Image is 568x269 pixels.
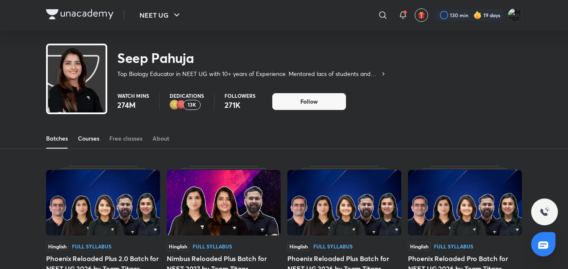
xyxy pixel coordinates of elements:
[418,11,425,19] img: avatar
[109,134,142,143] div: Free classes
[272,93,346,110] button: Follow
[46,128,68,149] a: Batches
[473,11,482,19] img: streak
[46,9,114,21] a: Company Logo
[188,102,196,108] p: 13K
[117,93,149,98] p: Watch mins
[415,8,428,22] button: avatar
[167,242,189,251] span: Hinglish
[225,100,256,110] p: 271K
[434,244,473,249] div: Full Syllabus
[46,170,160,235] img: Thumbnail
[170,93,204,98] p: Dedications
[48,47,106,136] img: class
[117,100,149,110] p: 274M
[540,207,550,217] img: ttu
[117,50,387,66] h2: Seep Pahuja
[109,128,142,149] a: Free classes
[193,244,232,249] div: Full Syllabus
[300,97,318,106] span: Follow
[117,70,380,78] p: Top Biology Educator in NEET UG with 10+ years of Experience. Mentored lacs of students and Top R...
[72,244,111,249] div: Full Syllabus
[176,100,186,110] img: educator badge1
[46,134,68,143] div: Batches
[408,170,522,235] img: Thumbnail
[46,9,114,19] img: Company Logo
[287,170,401,235] img: Thumbnail
[167,170,281,235] img: Thumbnail
[225,93,256,98] p: Followers
[408,242,431,251] span: Hinglish
[78,134,99,143] div: Courses
[313,244,353,249] div: Full Syllabus
[46,242,69,251] span: Hinglish
[134,7,187,24] button: NEET UG
[508,8,522,22] img: MESSI
[152,128,169,149] a: About
[287,242,310,251] span: Hinglish
[152,134,169,143] div: About
[170,100,180,110] img: educator badge2
[78,128,99,149] a: Courses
